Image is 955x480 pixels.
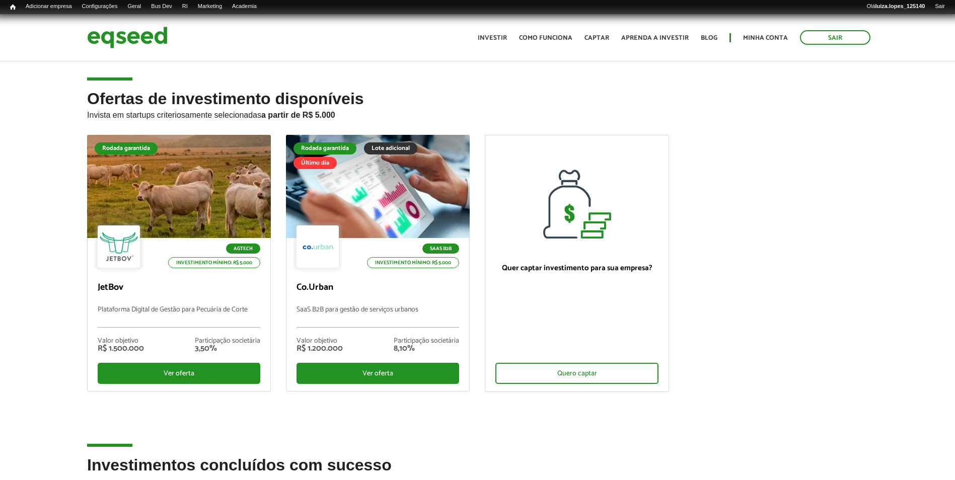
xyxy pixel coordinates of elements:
a: Quer captar investimento para sua empresa? Quero captar [485,135,669,392]
a: Aprenda a investir [621,35,689,41]
a: Sair [930,3,950,11]
a: Rodada garantida Agtech Investimento mínimo: R$ 5.000 JetBov Plataforma Digital de Gestão para Pe... [87,135,271,391]
img: EqSeed [87,24,168,51]
p: Co.Urban [297,282,459,293]
a: Geral [122,3,146,11]
a: Academia [227,3,262,11]
strong: luiza.lopes_125140 [875,3,925,9]
div: 8,10% [394,345,459,353]
div: Rodada garantida [95,142,158,154]
a: Bus Dev [146,3,177,11]
a: Marketing [193,3,227,11]
p: SaaS B2B para gestão de serviços urbanos [297,306,459,328]
a: Blog [701,35,717,41]
p: Investimento mínimo: R$ 5.000 [367,257,459,268]
div: Participação societária [394,338,459,345]
a: Sair [800,30,870,45]
a: Investir [478,35,507,41]
a: Minha conta [743,35,788,41]
div: Lote adicional [364,142,417,154]
p: Investimento mínimo: R$ 5.000 [168,257,260,268]
a: Início [5,3,21,12]
span: Início [10,4,16,11]
p: SaaS B2B [422,244,459,254]
div: Participação societária [195,338,260,345]
a: Adicionar empresa [21,3,77,11]
div: Ver oferta [297,363,459,384]
div: Valor objetivo [98,338,144,345]
p: Invista em startups criteriosamente selecionadas [87,108,868,120]
div: Quero captar [495,363,658,384]
p: Agtech [226,244,260,254]
h2: Ofertas de investimento disponíveis [87,90,868,135]
div: Ver oferta [98,363,260,384]
div: Rodada garantida [293,142,356,154]
p: Plataforma Digital de Gestão para Pecuária de Corte [98,306,260,328]
a: Configurações [77,3,123,11]
p: JetBov [98,282,260,293]
a: Captar [584,35,609,41]
a: RI [177,3,193,11]
p: Quer captar investimento para sua empresa? [495,264,658,273]
div: Último dia [293,157,337,169]
strong: a partir de R$ 5.000 [261,111,335,119]
div: 3,50% [195,345,260,353]
a: Como funciona [519,35,572,41]
div: R$ 1.500.000 [98,345,144,353]
a: Rodada garantida Lote adicional Último dia SaaS B2B Investimento mínimo: R$ 5.000 Co.Urban SaaS B... [286,135,470,391]
div: R$ 1.200.000 [297,345,343,353]
div: Valor objetivo [297,338,343,345]
a: Oláluiza.lopes_125140 [861,3,930,11]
